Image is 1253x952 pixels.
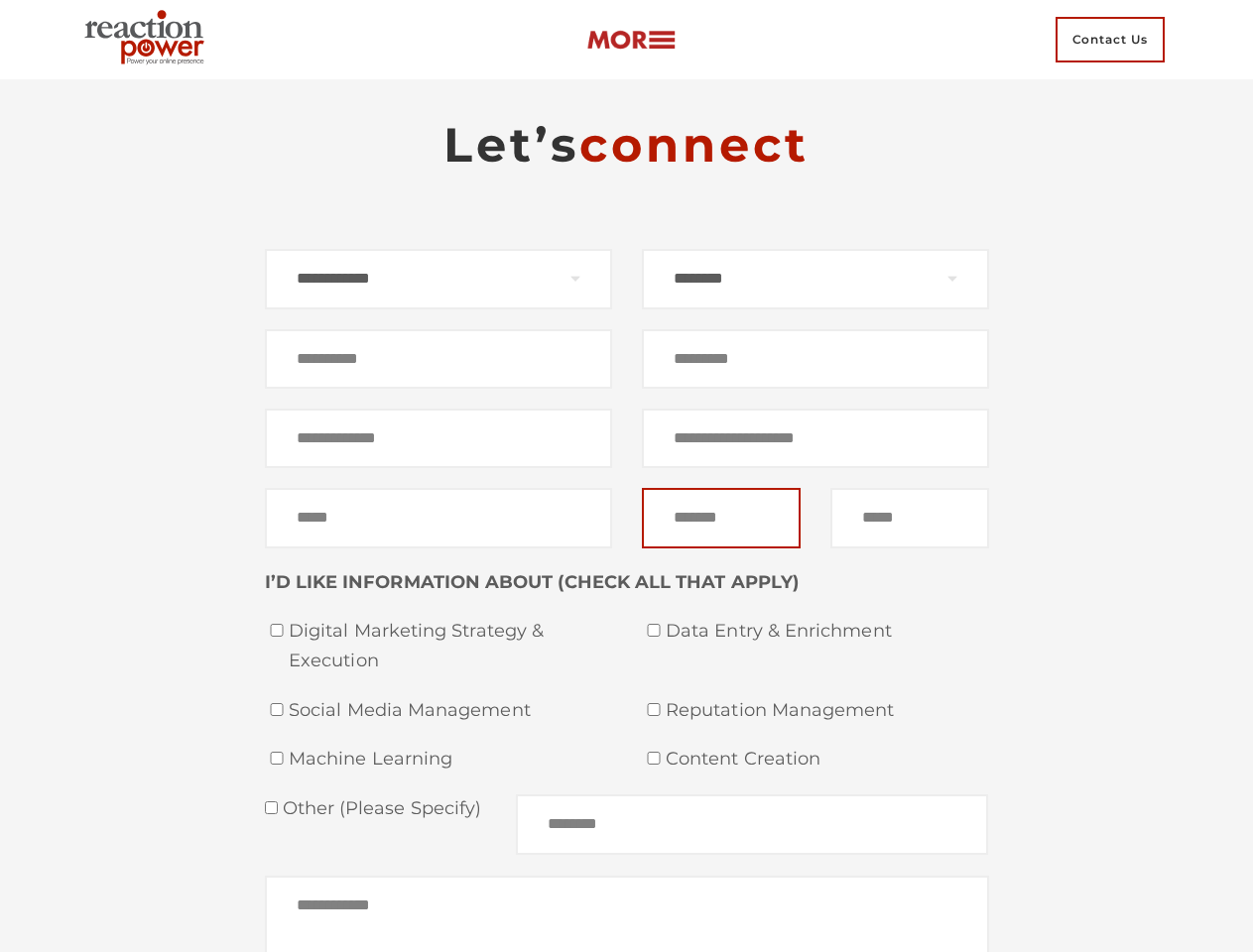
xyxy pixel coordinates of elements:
span: Digital Marketing Strategy & Execution [289,617,612,675]
span: Other (please specify) [278,797,482,819]
h2: Let’s [265,115,989,175]
span: Social Media Management [289,696,612,726]
img: more-btn.png [586,29,676,52]
img: Executive Branding | Personal Branding Agency [76,4,220,75]
span: Content Creation [666,745,989,774]
strong: I’D LIKE INFORMATION ABOUT (CHECK ALL THAT APPLY) [265,571,800,593]
span: Machine Learning [289,745,612,774]
span: Data Entry & Enrichment [666,617,989,647]
span: Reputation Management [666,696,989,726]
span: connect [579,116,810,174]
span: Contact Us [1056,17,1165,62]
